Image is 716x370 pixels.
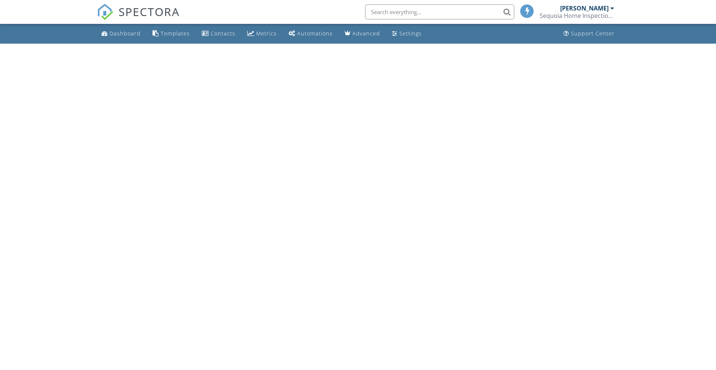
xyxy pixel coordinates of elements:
[110,30,141,37] div: Dashboard
[256,30,277,37] div: Metrics
[389,27,425,41] a: Settings
[211,30,235,37] div: Contacts
[560,4,609,12] div: [PERSON_NAME]
[97,4,113,20] img: The Best Home Inspection Software - Spectora
[571,30,615,37] div: Support Center
[365,4,514,19] input: Search everything...
[161,30,190,37] div: Templates
[342,27,383,41] a: Advanced
[244,27,280,41] a: Metrics
[560,27,618,41] a: Support Center
[540,12,614,19] div: Sequoia Home Inspections
[286,27,336,41] a: Automations (Basic)
[119,4,180,19] span: SPECTORA
[150,27,193,41] a: Templates
[199,27,238,41] a: Contacts
[98,27,144,41] a: Dashboard
[297,30,333,37] div: Automations
[97,10,180,26] a: SPECTORA
[352,30,380,37] div: Advanced
[399,30,422,37] div: Settings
